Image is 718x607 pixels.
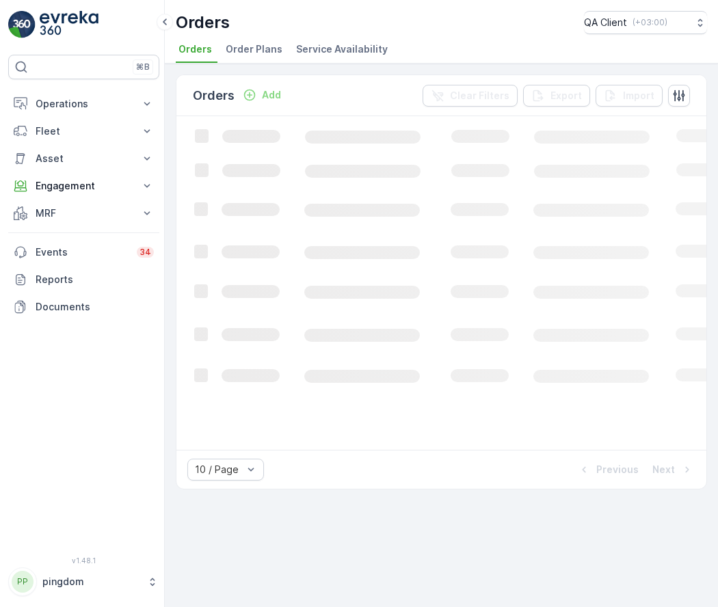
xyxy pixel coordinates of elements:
span: Order Plans [226,42,282,56]
p: Engagement [36,179,132,193]
button: Add [237,87,287,103]
a: Reports [8,266,159,293]
p: MRF [36,206,132,220]
button: Previous [576,461,640,478]
span: Service Availability [296,42,388,56]
div: PP [12,571,34,593]
p: Export [550,89,582,103]
span: Orders [178,42,212,56]
img: logo_light-DOdMpM7g.png [40,11,98,38]
span: v 1.48.1 [8,556,159,565]
p: Reports [36,273,154,286]
p: Clear Filters [450,89,509,103]
p: QA Client [584,16,627,29]
p: Previous [596,463,639,476]
button: Export [523,85,590,107]
p: Orders [193,86,235,105]
button: MRF [8,200,159,227]
p: Orders [176,12,230,33]
p: 34 [139,247,151,258]
p: Import [623,89,654,103]
button: Engagement [8,172,159,200]
p: ( +03:00 ) [633,17,667,28]
p: ⌘B [136,62,150,72]
button: Asset [8,145,159,172]
button: Fleet [8,118,159,145]
img: logo [8,11,36,38]
p: Documents [36,300,154,314]
p: Add [262,88,281,102]
p: Next [652,463,675,476]
p: Fleet [36,124,132,138]
p: Asset [36,152,132,165]
button: QA Client(+03:00) [584,11,707,34]
p: Events [36,245,129,259]
p: Operations [36,97,132,111]
p: pingdom [42,575,140,589]
button: PPpingdom [8,567,159,596]
a: Events34 [8,239,159,266]
button: Operations [8,90,159,118]
button: Clear Filters [423,85,518,107]
a: Documents [8,293,159,321]
button: Next [651,461,695,478]
button: Import [596,85,663,107]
